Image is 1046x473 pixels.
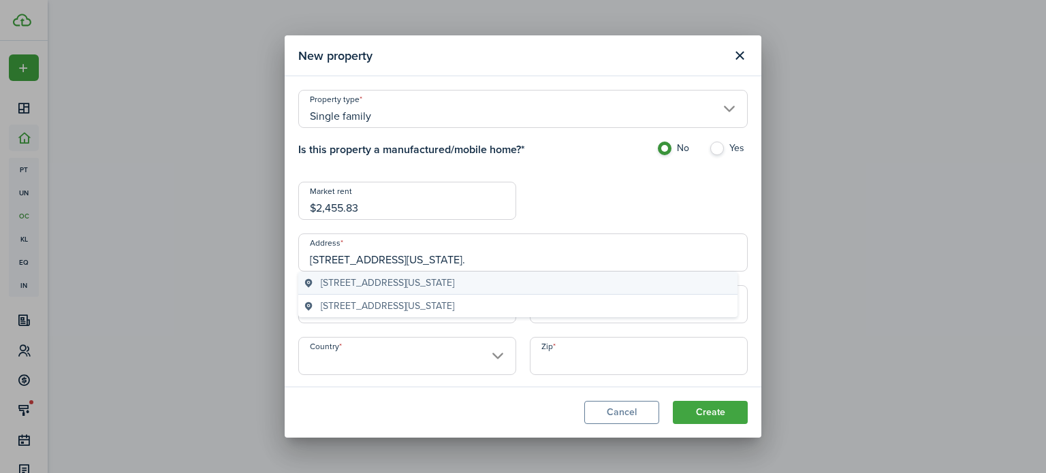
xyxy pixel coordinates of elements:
button: Close modal [728,44,751,67]
button: Cancel [584,401,659,424]
input: 0.00 [298,182,516,220]
label: Yes [709,142,748,162]
input: Property type [298,90,748,128]
h4: Is this property a manufactured/mobile home? * [298,142,656,158]
span: [STREET_ADDRESS][US_STATE] [321,299,454,313]
input: Start typing the address and then select from the dropdown [298,233,748,272]
modal-title: New property [298,42,725,69]
button: Create [673,401,748,424]
span: [STREET_ADDRESS][US_STATE] [321,276,454,290]
label: No [656,142,695,162]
